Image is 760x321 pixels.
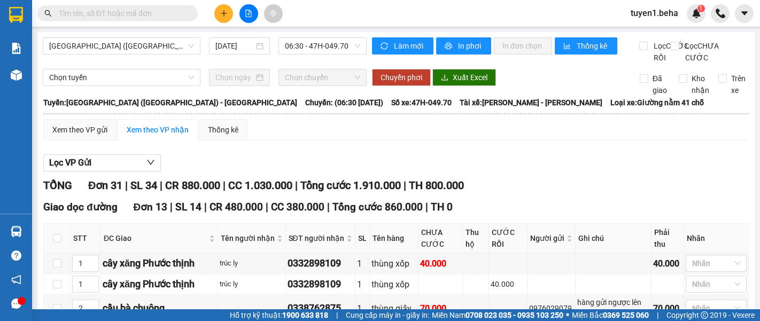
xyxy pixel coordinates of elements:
[391,97,452,108] span: Số xe: 47H-049.70
[146,158,155,167] span: down
[59,7,185,19] input: Tìm tên, số ĐT hoặc mã đơn
[220,279,284,289] div: trúc ly
[286,253,355,274] td: 0332898109
[43,179,72,192] span: TỔNG
[165,179,220,192] span: CR 880.000
[11,43,22,54] img: solution-icon
[563,42,572,51] span: bar-chart
[432,69,496,86] button: downloadXuất Excel
[11,69,22,81] img: warehouse-icon
[370,224,418,253] th: Tên hàng
[300,179,401,192] span: Tổng cước 1.910.000
[372,69,431,86] button: Chuyển phơi
[489,224,528,253] th: CƯỚC RỒI
[425,201,428,213] span: |
[9,7,23,23] img: logo-vxr
[43,154,161,171] button: Lọc VP Gửi
[88,179,122,192] span: Đơn 31
[529,302,573,314] div: 0976029079
[603,311,649,319] strong: 0369 525 060
[445,42,454,51] span: printer
[134,201,168,213] span: Đơn 13
[371,302,416,315] div: thùng giấy
[727,73,750,96] span: Trên xe
[735,4,754,23] button: caret-down
[11,250,21,261] span: question-circle
[221,232,275,244] span: Tên người nhận
[11,226,22,237] img: warehouse-icon
[44,10,52,17] span: search
[453,72,487,83] span: Xuất Excel
[436,37,491,54] button: printerIn phơi
[289,232,344,244] span: SĐT người nhận
[657,309,658,321] span: |
[653,257,682,270] div: 40.000
[699,5,703,12] span: 1
[491,278,526,290] div: 40.000
[49,156,91,169] span: Lọc VP Gửi
[716,9,725,18] img: phone-icon
[215,40,254,52] input: 15/08/2025
[357,257,368,270] div: 1
[223,179,226,192] span: |
[245,10,252,17] span: file-add
[204,201,207,213] span: |
[285,38,360,54] span: 06:30 - 47H-049.70
[43,98,297,107] b: Tuyến: [GEOGRAPHIC_DATA] ([GEOGRAPHIC_DATA]) - [GEOGRAPHIC_DATA]
[687,232,746,244] div: Nhãn
[104,232,207,244] span: ĐC Giao
[49,38,194,54] span: Phú Yên (SC) - Đắk Lắk
[346,309,429,321] span: Cung cấp máy in - giấy in:
[210,201,263,213] span: CR 480.000
[49,69,194,85] span: Chọn tuyến
[566,313,569,317] span: ⚪️
[266,201,268,213] span: |
[460,97,602,108] span: Tài xế: [PERSON_NAME] - [PERSON_NAME]
[160,179,162,192] span: |
[740,9,749,18] span: caret-down
[285,69,360,85] span: Chọn chuyến
[220,10,228,17] span: plus
[431,201,453,213] span: TH 0
[572,309,649,321] span: Miền Bắc
[295,179,298,192] span: |
[208,124,238,136] div: Thống kê
[394,40,425,52] span: Làm mới
[269,10,277,17] span: aim
[610,97,704,108] span: Loại xe: Giường nằm 41 chỗ
[11,275,21,285] span: notification
[332,201,423,213] span: Tổng cước 860.000
[336,309,338,321] span: |
[175,201,201,213] span: SL 14
[239,4,258,23] button: file-add
[701,311,708,319] span: copyright
[372,37,433,54] button: syncLàm mới
[687,73,714,96] span: Kho nhận
[697,5,705,12] sup: 1
[52,124,107,136] div: Xem theo VP gửi
[692,9,701,18] img: icon-new-feature
[653,302,682,315] div: 70.000
[458,40,483,52] span: In phơi
[381,42,390,51] span: sync
[409,179,464,192] span: TH 800.000
[420,302,461,315] div: 70.000
[494,37,552,54] button: In đơn chọn
[230,309,328,321] span: Hỗ trợ kỹ thuật:
[577,40,609,52] span: Thống kê
[555,37,617,54] button: bar-chartThống kê
[127,124,189,136] div: Xem theo VP nhận
[282,311,328,319] strong: 1900 633 818
[652,224,684,253] th: Phải thu
[125,179,128,192] span: |
[271,201,324,213] span: CC 380.000
[463,224,489,253] th: Thu hộ
[103,301,216,316] div: cầu bà chuộng
[288,301,353,316] div: 0338762875
[218,274,286,295] td: trúc ly
[371,278,416,291] div: thùng xốp
[432,309,563,321] span: Miền Nam
[357,302,368,315] div: 1
[622,6,687,20] span: tuyen1.beha
[530,232,564,244] span: Người gửi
